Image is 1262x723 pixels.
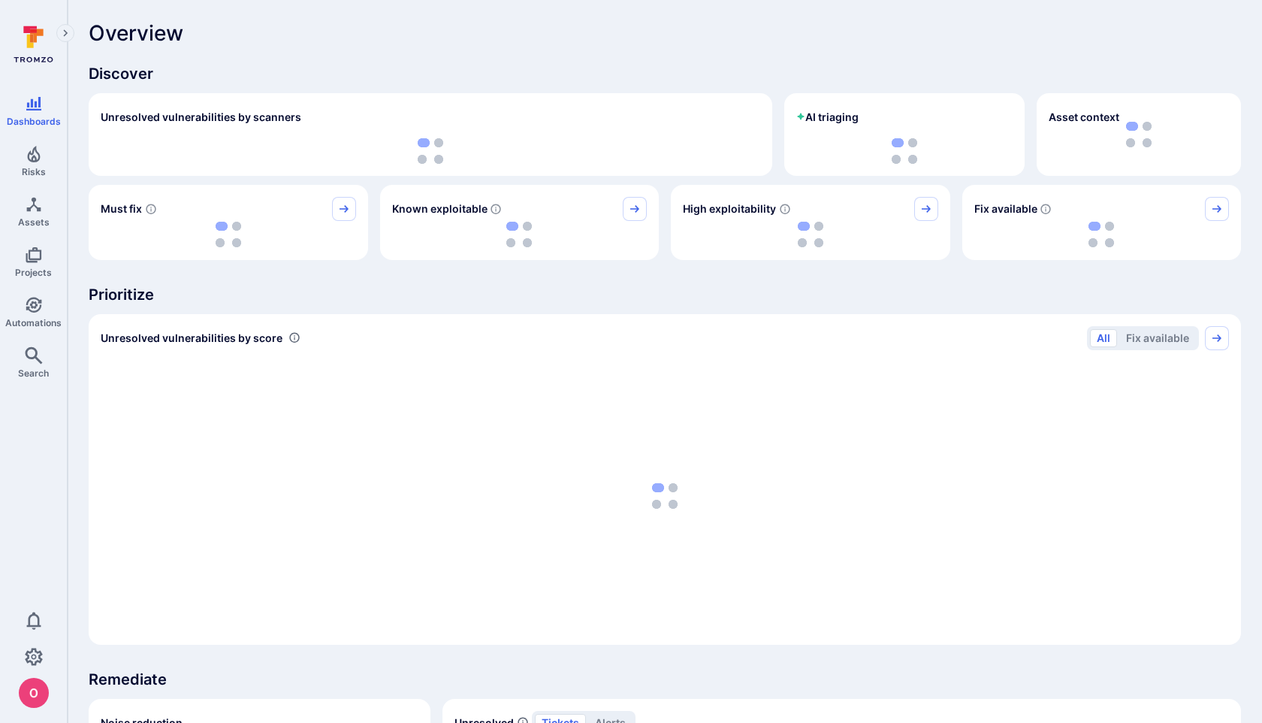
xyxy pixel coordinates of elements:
[89,669,1241,690] span: Remediate
[652,483,678,509] img: Loading...
[101,201,142,216] span: Must fix
[506,222,532,247] img: Loading...
[216,222,241,247] img: Loading...
[779,203,791,215] svg: EPSS score ≥ 0.7
[796,110,859,125] h2: AI triaging
[974,221,1230,248] div: loading spinner
[18,216,50,228] span: Assets
[962,185,1242,260] div: Fix available
[1049,110,1119,125] span: Asset context
[490,203,502,215] svg: Confirmed exploitable by KEV
[145,203,157,215] svg: Risk score >=40 , missed SLA
[101,221,356,248] div: loading spinner
[60,27,71,40] i: Expand navigation menu
[19,678,49,708] div: oleg malkov
[892,138,917,164] img: Loading...
[101,331,282,346] span: Unresolved vulnerabilities by score
[796,138,1013,164] div: loading spinner
[18,368,49,379] span: Search
[1119,329,1196,347] button: Fix available
[89,284,1241,305] span: Prioritize
[89,21,183,45] span: Overview
[418,138,443,164] img: Loading...
[798,222,823,247] img: Loading...
[5,317,62,328] span: Automations
[683,201,776,216] span: High exploitability
[15,267,52,278] span: Projects
[101,359,1229,633] div: loading spinner
[56,24,74,42] button: Expand navigation menu
[380,185,660,260] div: Known exploitable
[392,221,648,248] div: loading spinner
[19,678,49,708] img: ACg8ocJcCe-YbLxGm5tc0PuNRxmgP8aEm0RBXn6duO8aeMVK9zjHhw=s96-c
[101,138,760,164] div: loading spinner
[89,185,368,260] div: Must fix
[1040,203,1052,215] svg: Vulnerabilities with fix available
[89,63,1241,84] span: Discover
[974,201,1037,216] span: Fix available
[1088,222,1114,247] img: Loading...
[392,201,488,216] span: Known exploitable
[683,221,938,248] div: loading spinner
[671,185,950,260] div: High exploitability
[7,116,61,127] span: Dashboards
[1090,329,1117,347] button: All
[101,110,301,125] h2: Unresolved vulnerabilities by scanners
[288,330,300,346] div: Number of vulnerabilities in status 'Open' 'Triaged' and 'In process' grouped by score
[22,166,46,177] span: Risks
